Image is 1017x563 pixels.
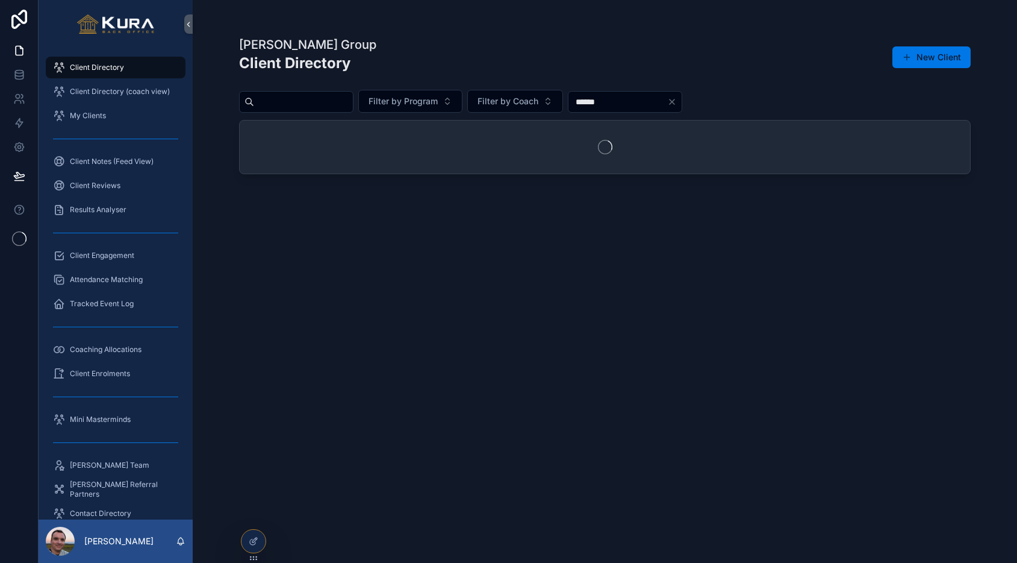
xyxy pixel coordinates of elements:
span: Client Engagement [70,251,134,260]
h2: Client Directory [239,53,376,73]
a: Results Analyser [46,199,185,221]
button: Select Button [358,90,462,113]
span: [PERSON_NAME] Referral Partners [70,480,173,499]
a: [PERSON_NAME] Referral Partners [46,479,185,500]
a: Client Directory [46,57,185,78]
span: Filter by Program [369,95,438,107]
img: App logo [77,14,155,34]
a: Tracked Event Log [46,293,185,315]
a: Client Enrolments [46,363,185,385]
span: [PERSON_NAME] Team [70,461,149,470]
h1: [PERSON_NAME] Group [239,36,376,53]
div: scrollable content [39,48,193,520]
span: Client Notes (Feed View) [70,157,154,166]
span: Client Reviews [70,181,120,190]
a: [PERSON_NAME] Team [46,454,185,476]
a: Attendance Matching [46,269,185,291]
span: Coaching Allocations [70,345,142,354]
button: Clear [667,97,682,107]
a: Coaching Allocations [46,339,185,360]
a: Client Directory (coach view) [46,81,185,102]
span: Tracked Event Log [70,299,134,309]
a: Client Reviews [46,175,185,197]
span: Mini Masterminds [70,415,131,424]
span: Client Enrolments [70,369,130,379]
a: Client Engagement [46,245,185,266]
a: Mini Masterminds [46,409,185,430]
a: Contact Directory [46,503,185,524]
span: Results Analyser [70,205,126,215]
a: Client Notes (Feed View) [46,151,185,172]
p: [PERSON_NAME] [84,535,154,547]
span: My Clients [70,111,106,121]
span: Filter by Coach [477,95,538,107]
span: Client Directory [70,63,124,72]
span: Attendance Matching [70,275,143,285]
span: Client Directory (coach view) [70,87,170,96]
button: Select Button [467,90,563,113]
a: My Clients [46,105,185,127]
span: Contact Directory [70,509,131,518]
button: New Client [892,46,971,68]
